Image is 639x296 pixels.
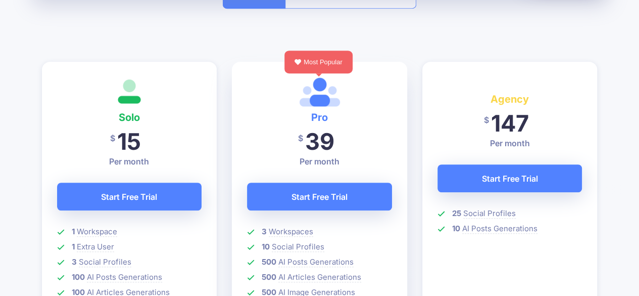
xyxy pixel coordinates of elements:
[269,227,313,237] span: Workspaces
[452,208,461,218] b: 25
[79,257,131,267] span: Social Profiles
[437,137,582,149] p: Per month
[278,257,354,267] span: AI Posts Generations
[247,155,392,167] p: Per month
[437,91,582,107] h4: Agency
[462,224,537,234] span: AI Posts Generations
[87,272,162,282] span: AI Posts Generations
[305,128,334,155] span: 39
[110,127,115,150] span: $
[77,242,114,252] span: Extra User
[262,272,276,282] b: 500
[463,208,516,219] span: Social Profiles
[57,183,202,210] a: Start Free Trial
[247,109,392,125] h4: Pro
[437,164,582,192] a: Start Free Trial
[72,227,75,236] b: 1
[262,257,276,267] b: 500
[57,155,202,167] p: Per month
[272,242,324,252] span: Social Profiles
[491,109,529,137] span: 147
[72,272,85,282] b: 100
[298,127,303,150] span: $
[117,128,141,155] span: 15
[452,224,460,233] b: 10
[284,51,353,73] div: Most Popular
[247,183,392,210] a: Start Free Trial
[484,109,489,132] span: $
[72,242,75,251] b: 1
[262,242,270,251] b: 10
[57,109,202,125] h4: Solo
[278,272,361,282] span: AI Articles Generations
[262,227,267,236] b: 3
[72,257,77,267] b: 3
[77,227,117,237] span: Workspace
